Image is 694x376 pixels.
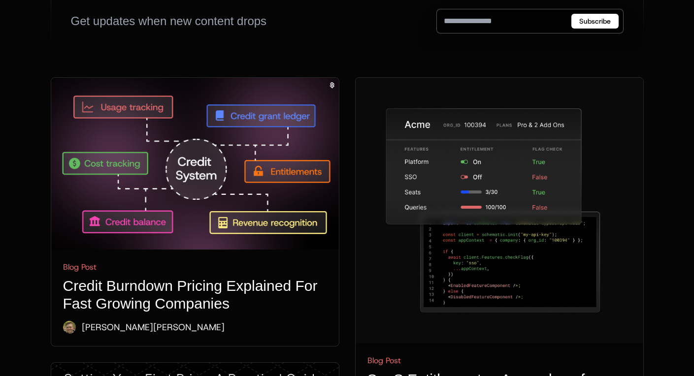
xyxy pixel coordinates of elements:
img: unnamed [356,78,643,343]
div: [PERSON_NAME] [PERSON_NAME] [82,320,225,334]
h1: Credit Burndown Pricing Explained For Fast Growing Companies [63,277,327,313]
div: Blog Post [367,355,631,367]
div: Blog Post [63,261,327,273]
div: Get updates when new content drops [71,13,267,29]
button: Subscribe [571,14,619,29]
img: Ryan Echternacht [63,321,76,334]
img: Pillar - Credits Builder [51,78,339,250]
a: Pillar - Credits BuilderBlog PostCredit Burndown Pricing Explained For Fast Growing CompaniesRyan... [51,78,339,346]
